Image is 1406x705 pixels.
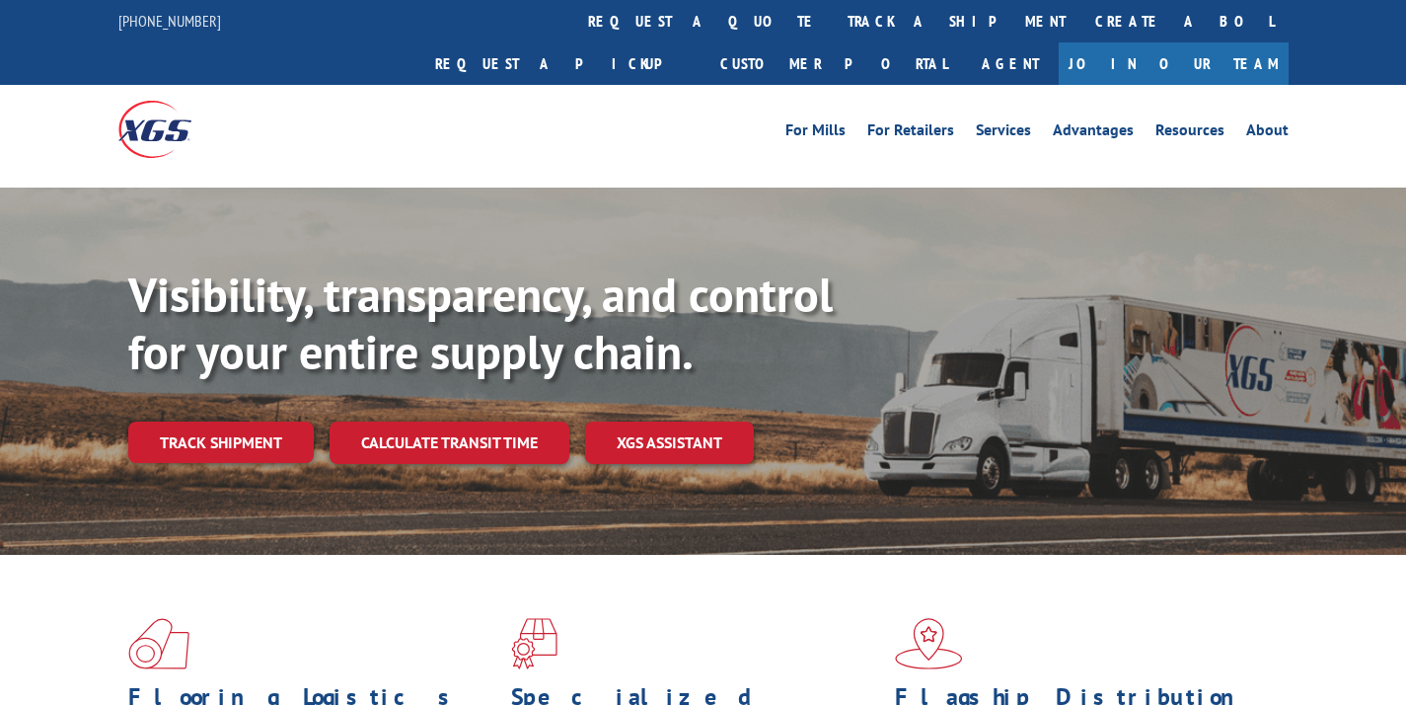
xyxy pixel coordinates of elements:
[128,618,189,669] img: xgs-icon-total-supply-chain-intelligence-red
[118,11,221,31] a: [PHONE_NUMBER]
[1246,122,1289,144] a: About
[962,42,1059,85] a: Agent
[511,618,557,669] img: xgs-icon-focused-on-flooring-red
[128,264,833,382] b: Visibility, transparency, and control for your entire supply chain.
[1059,42,1289,85] a: Join Our Team
[976,122,1031,144] a: Services
[1155,122,1224,144] a: Resources
[895,618,963,669] img: xgs-icon-flagship-distribution-model-red
[705,42,962,85] a: Customer Portal
[330,422,569,464] a: Calculate transit time
[585,422,754,464] a: XGS ASSISTANT
[867,122,954,144] a: For Retailers
[1053,122,1134,144] a: Advantages
[128,422,314,463] a: Track shipment
[785,122,846,144] a: For Mills
[420,42,705,85] a: Request a pickup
